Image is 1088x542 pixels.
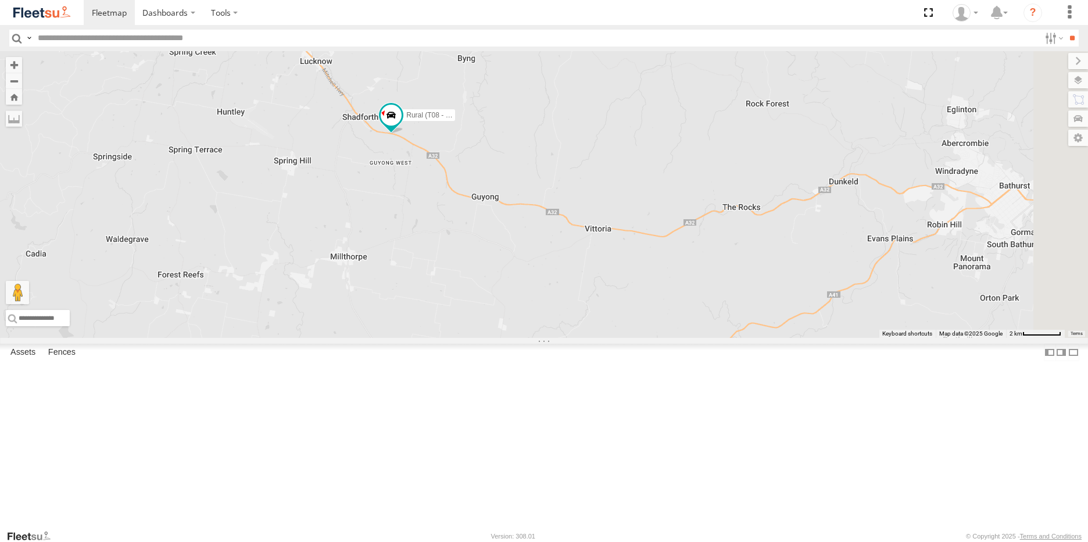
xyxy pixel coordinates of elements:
label: Hide Summary Table [1068,344,1079,361]
button: Drag Pegman onto the map to open Street View [6,281,29,304]
div: Matt Smith [949,4,982,22]
label: Map Settings [1068,130,1088,146]
span: 2 km [1010,330,1022,337]
img: fleetsu-logo-horizontal.svg [12,5,72,20]
a: Visit our Website [6,530,60,542]
label: Dock Summary Table to the Right [1055,344,1067,361]
span: Map data ©2025 Google [939,330,1003,337]
button: Zoom Home [6,89,22,105]
label: Dock Summary Table to the Left [1044,344,1055,361]
label: Fences [42,344,81,361]
label: Search Query [24,30,34,47]
button: Map Scale: 2 km per 63 pixels [1006,330,1065,338]
label: Assets [5,344,41,361]
div: Version: 308.01 [491,533,535,540]
i: ? [1023,3,1042,22]
span: Rural (T08 - [PERSON_NAME]) [406,111,505,119]
a: Terms and Conditions [1020,533,1082,540]
label: Search Filter Options [1040,30,1065,47]
label: Measure [6,110,22,127]
a: Terms (opens in new tab) [1071,331,1083,336]
button: Keyboard shortcuts [882,330,932,338]
button: Zoom out [6,73,22,89]
button: Zoom in [6,57,22,73]
div: © Copyright 2025 - [966,533,1082,540]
